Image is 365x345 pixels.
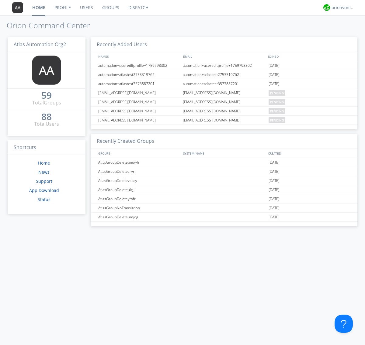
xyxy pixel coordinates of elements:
div: automation+atlastest2753319762 [97,70,181,79]
div: SYSTEM_NAME [182,149,266,158]
div: GROUPS [97,149,180,158]
div: JOINED [266,52,352,61]
span: [DATE] [269,213,280,222]
a: AtlasGroupDeleteumjqg[DATE] [91,213,357,222]
a: [EMAIL_ADDRESS][DOMAIN_NAME][EMAIL_ADDRESS][DOMAIN_NAME]pending [91,116,357,125]
a: AtlasGroupDeletepnowh[DATE] [91,158,357,167]
div: [EMAIL_ADDRESS][DOMAIN_NAME] [97,97,181,106]
a: 59 [41,92,52,99]
a: AtlasGroupDeleteulgij[DATE] [91,185,357,194]
span: [DATE] [269,158,280,167]
span: [DATE] [269,185,280,194]
span: [DATE] [269,79,280,88]
span: [DATE] [269,203,280,213]
div: [EMAIL_ADDRESS][DOMAIN_NAME] [97,107,181,115]
h3: Recently Added Users [91,37,357,52]
img: 29d36aed6fa347d5a1537e7736e6aa13 [323,4,330,11]
a: AtlasGroupDeleteytofr[DATE] [91,194,357,203]
div: CREATED [266,149,352,158]
div: [EMAIL_ADDRESS][DOMAIN_NAME] [181,97,267,106]
div: automation+usereditprofile+1759798302 [97,61,181,70]
a: Home [38,160,50,166]
span: [DATE] [269,70,280,79]
img: 373638.png [32,56,61,85]
div: Total Users [34,121,59,128]
span: pending [269,99,285,105]
a: [EMAIL_ADDRESS][DOMAIN_NAME][EMAIL_ADDRESS][DOMAIN_NAME]pending [91,88,357,97]
div: AtlasGroupDeleteumjqg [97,213,181,221]
span: pending [269,90,285,96]
a: automation+atlastest2753319762automation+atlastest2753319762[DATE] [91,70,357,79]
div: Total Groups [32,99,61,106]
img: 373638.png [12,2,23,13]
span: [DATE] [269,176,280,185]
a: Status [38,196,50,202]
div: automation+atlastest3573887201 [181,79,267,88]
a: AtlasGroupDeletevsbay[DATE] [91,176,357,185]
iframe: Toggle Customer Support [335,315,353,333]
span: pending [269,108,285,114]
a: Support [36,178,52,184]
span: pending [269,117,285,123]
div: automation+usereditprofile+1759798302 [181,61,267,70]
a: [EMAIL_ADDRESS][DOMAIN_NAME][EMAIL_ADDRESS][DOMAIN_NAME]pending [91,107,357,116]
div: [EMAIL_ADDRESS][DOMAIN_NAME] [97,116,181,125]
div: AtlasGroupDeleteulgij [97,185,181,194]
span: [DATE] [269,194,280,203]
h3: Shortcuts [8,140,85,155]
div: [EMAIL_ADDRESS][DOMAIN_NAME] [181,116,267,125]
a: automation+atlastest3573887201automation+atlastest3573887201[DATE] [91,79,357,88]
div: [EMAIL_ADDRESS][DOMAIN_NAME] [181,107,267,115]
a: 88 [41,114,52,121]
span: [DATE] [269,167,280,176]
div: orionvontas+atlas+automation+org2 [332,5,354,11]
span: Atlas Automation Org2 [14,41,66,48]
span: [DATE] [269,61,280,70]
a: automation+usereditprofile+1759798302automation+usereditprofile+1759798302[DATE] [91,61,357,70]
a: News [38,169,50,175]
div: EMAIL [182,52,266,61]
div: AtlasGroupNoTranslation [97,203,181,212]
div: [EMAIL_ADDRESS][DOMAIN_NAME] [181,88,267,97]
div: AtlasGroupDeletepnowh [97,158,181,167]
div: NAMES [97,52,180,61]
div: automation+atlastest2753319762 [181,70,267,79]
div: automation+atlastest3573887201 [97,79,181,88]
a: AtlasGroupNoTranslation[DATE] [91,203,357,213]
a: App Download [29,187,59,193]
h3: Recently Created Groups [91,134,357,149]
div: 88 [41,114,52,120]
div: AtlasGroupDeleteytofr [97,194,181,203]
div: AtlasGroupDeletecrvrr [97,167,181,176]
div: AtlasGroupDeletevsbay [97,176,181,185]
div: [EMAIL_ADDRESS][DOMAIN_NAME] [97,88,181,97]
a: AtlasGroupDeletecrvrr[DATE] [91,167,357,176]
a: [EMAIL_ADDRESS][DOMAIN_NAME][EMAIL_ADDRESS][DOMAIN_NAME]pending [91,97,357,107]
